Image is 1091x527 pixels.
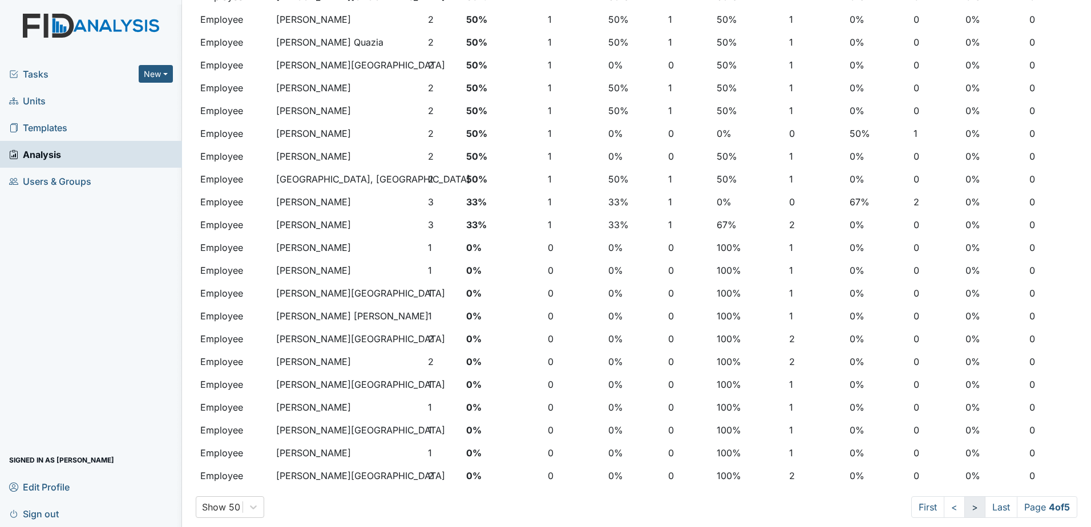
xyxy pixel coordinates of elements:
td: 0% [604,122,664,145]
button: 1 [789,378,793,391]
span: 0 [668,286,674,300]
span: 0 [548,446,553,460]
span: Employee [200,219,243,230]
td: 0% [961,54,1025,76]
td: 0% [845,282,909,305]
button: 2 [789,332,795,346]
span: 0 [668,58,674,72]
span: 0 [1029,58,1035,72]
td: 50% [604,8,664,31]
button: 1 [428,378,432,391]
button: 3 [428,195,434,209]
td: 0% [961,168,1025,190]
span: [PERSON_NAME] [276,151,351,162]
span: Employee [200,151,243,162]
td: 0% [961,259,1025,282]
button: 1 [428,423,432,437]
span: [PERSON_NAME][GEOGRAPHIC_DATA] [276,333,445,344]
span: Employee [200,287,243,299]
span: Employee [200,402,243,413]
td: 0% [462,373,543,396]
td: 0% [961,213,1025,236]
td: 50% [462,76,543,99]
td: 0% [845,76,909,99]
button: 1 [548,149,552,163]
span: 0 [914,81,919,95]
span: 0 [1029,400,1035,414]
button: 2 [428,355,434,368]
span: 0 [914,332,919,346]
td: 50% [712,31,784,54]
span: 0 [914,35,919,49]
span: 0 [668,127,674,140]
td: 100% [712,259,784,282]
span: [PERSON_NAME] [276,82,351,94]
span: 0 [914,13,919,26]
span: Employee [200,196,243,208]
td: 0% [604,259,664,282]
button: 1 [789,309,793,323]
td: 0% [961,396,1025,419]
td: 100% [712,396,784,419]
nav: task-pagination [911,496,1077,518]
td: 0% [845,327,909,350]
button: 1 [789,13,793,26]
button: 1 [668,104,672,117]
td: 0% [604,145,664,168]
button: 1 [789,104,793,117]
span: 0 [1029,446,1035,460]
td: 100% [712,305,784,327]
button: 1 [789,263,793,277]
td: 0% [604,54,664,76]
span: 0 [548,423,553,437]
span: 0 [914,263,919,277]
button: 2 [428,469,434,483]
span: Employee [200,128,243,139]
td: 0% [961,419,1025,441]
td: 33% [462,213,543,236]
td: 0% [462,236,543,259]
span: 0 [914,286,919,300]
td: 100% [712,327,784,350]
td: 50% [604,99,664,122]
a: First [911,496,944,518]
td: 0% [961,282,1025,305]
button: 2 [428,149,434,163]
span: 0 [789,195,795,209]
span: Analysis [9,145,61,163]
td: 50% [712,76,784,99]
a: Last [985,496,1017,518]
span: [PERSON_NAME] [276,14,351,25]
button: 2 [789,218,795,232]
td: 50% [462,8,543,31]
td: 50% [712,168,784,190]
td: 100% [712,464,784,487]
td: 0% [845,145,909,168]
span: 0 [1029,149,1035,163]
button: 1 [668,195,672,209]
span: [PERSON_NAME] [276,356,351,367]
span: Edit Profile [9,478,70,496]
span: Sign out [9,505,59,522]
td: 0% [961,76,1025,99]
span: 0 [789,127,795,140]
button: 1 [548,218,552,232]
td: 0% [462,464,543,487]
span: [PERSON_NAME][GEOGRAPHIC_DATA] [276,59,445,71]
span: Employee [200,59,243,71]
span: 0 [668,149,674,163]
td: 50% [462,54,543,76]
span: 0 [1029,81,1035,95]
button: 2 [428,104,434,117]
span: [PERSON_NAME][GEOGRAPHIC_DATA] [276,379,445,390]
td: 0% [845,396,909,419]
span: 0 [914,58,919,72]
td: 0% [604,327,664,350]
td: 50% [462,99,543,122]
td: 0% [961,99,1025,122]
td: 0% [604,350,664,373]
td: 50% [462,122,543,145]
span: Employee [200,37,243,48]
button: 1 [668,218,672,232]
span: 0 [668,309,674,323]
